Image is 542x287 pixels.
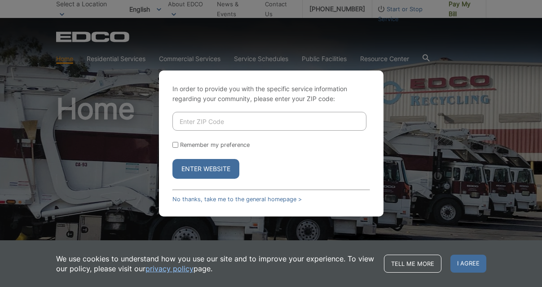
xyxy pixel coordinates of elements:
a: privacy policy [145,264,194,274]
p: We use cookies to understand how you use our site and to improve your experience. To view our pol... [56,254,375,274]
a: Tell me more [384,255,441,273]
label: Remember my preference [180,141,250,148]
p: In order to provide you with the specific service information regarding your community, please en... [172,84,370,104]
input: Enter ZIP Code [172,112,366,131]
span: I agree [450,255,486,273]
button: Enter Website [172,159,239,179]
a: No thanks, take me to the general homepage > [172,196,302,203]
